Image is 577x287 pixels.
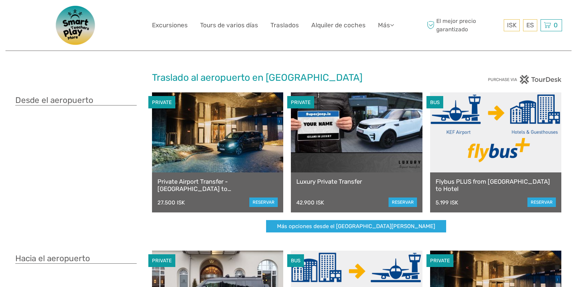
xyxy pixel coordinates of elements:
[15,254,137,264] h3: Hacia el aeropuerto
[148,254,175,267] div: PRIVATE
[266,220,446,233] a: Más opciones desde el [GEOGRAPHIC_DATA][PERSON_NAME]
[553,21,559,29] span: 0
[436,178,556,193] a: Flybus PLUS from [GEOGRAPHIC_DATA] to Hotel
[200,20,258,31] a: Tours de varios días
[47,5,105,45] img: 3577-08614e58-788b-417f-8607-12aa916466bf_logo_big.png
[15,95,137,105] h3: Desde el aeropuerto
[270,20,299,31] a: Traslados
[527,198,556,207] a: reservar
[157,178,278,193] a: Private Airport Transfer - [GEOGRAPHIC_DATA] to [GEOGRAPHIC_DATA]
[488,75,562,84] img: PurchaseViaTourDesk.png
[148,96,175,109] div: PRIVATE
[311,20,366,31] a: Alquiler de coches
[296,199,324,206] div: 42.900 ISK
[426,254,453,267] div: PRIVATE
[426,96,443,109] div: BUS
[523,19,537,31] div: ES
[152,20,188,31] a: Excursiones
[287,96,314,109] div: PRIVATE
[157,199,185,206] div: 27.500 ISK
[389,198,417,207] a: reservar
[249,198,278,207] a: reservar
[425,17,502,33] span: El mejor precio garantizado
[296,178,417,185] a: Luxury Private Transfer
[152,72,425,84] h2: Traslado al aeropuerto en [GEOGRAPHIC_DATA]
[507,21,516,29] span: ISK
[436,199,458,206] div: 5.199 ISK
[378,20,394,31] a: Más
[287,254,304,267] div: BUS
